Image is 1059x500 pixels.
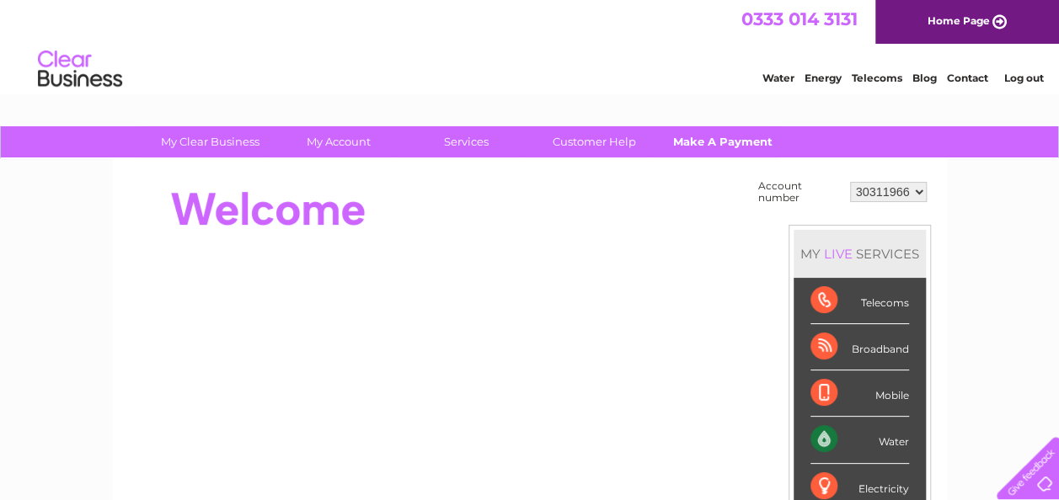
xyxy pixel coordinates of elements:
a: Energy [805,72,842,84]
a: My Clear Business [141,126,280,157]
a: 0333 014 3131 [741,8,858,29]
div: Water [810,417,909,463]
a: My Account [269,126,408,157]
td: Account number [754,176,846,208]
a: Blog [912,72,937,84]
div: Mobile [810,370,909,417]
img: logo.png [37,44,123,95]
a: Contact [947,72,988,84]
a: Customer Help [525,126,664,157]
div: Broadband [810,324,909,370]
div: Clear Business is a trading name of Verastar Limited (registered in [GEOGRAPHIC_DATA] No. 3667643... [132,9,928,82]
a: Log out [1003,72,1043,84]
a: Make A Payment [653,126,792,157]
div: Telecoms [810,278,909,324]
a: Services [397,126,536,157]
div: MY SERVICES [794,230,926,278]
a: Water [762,72,794,84]
a: Telecoms [852,72,902,84]
div: LIVE [821,246,856,262]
